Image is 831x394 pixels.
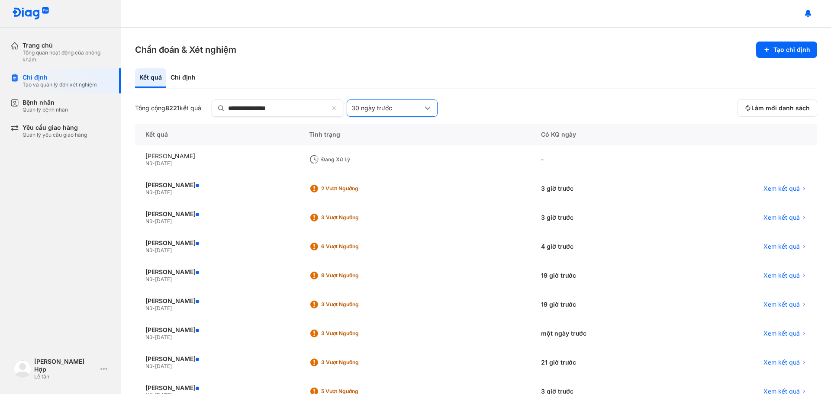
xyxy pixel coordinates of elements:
span: - [152,160,155,167]
div: Kết quả [135,124,299,145]
span: Làm mới danh sách [751,104,810,112]
div: 3 giờ trước [531,203,676,232]
span: [DATE] [155,363,172,369]
span: Xem kết quả [763,243,800,250]
div: Quản lý bệnh nhân [23,106,68,113]
span: - [152,218,155,224]
span: [DATE] [155,334,172,340]
div: Chỉ định [166,68,200,88]
span: Nữ [145,189,152,195]
div: Chỉ định [23,74,97,81]
span: Nữ [145,160,152,167]
div: [PERSON_NAME] [145,268,288,276]
span: Nữ [145,334,152,340]
div: Yêu cầu giao hàng [23,124,87,131]
h3: Chẩn đoán & Xét nghiệm [135,44,236,56]
span: [DATE] [155,160,172,167]
span: [DATE] [155,247,172,253]
span: [DATE] [155,276,172,282]
span: Xem kết quả [763,185,800,192]
div: Kết quả [135,68,166,88]
div: Quản lý yêu cầu giao hàng [23,131,87,138]
div: [PERSON_NAME] [145,355,288,363]
span: [DATE] [155,218,172,224]
div: [PERSON_NAME] [145,239,288,247]
img: logo [12,7,49,20]
div: [PERSON_NAME] Hợp [34,358,97,373]
span: - [152,276,155,282]
div: Bệnh nhân [23,99,68,106]
div: Có KQ ngày [531,124,676,145]
button: Làm mới danh sách [737,99,817,117]
span: - [152,189,155,195]
div: [PERSON_NAME] [145,326,288,334]
span: Xem kết quả [763,272,800,279]
div: Trang chủ [23,42,111,49]
div: [PERSON_NAME] [145,297,288,305]
span: Xem kết quả [763,330,800,337]
span: [DATE] [155,189,172,195]
div: 19 giờ trước [531,290,676,319]
span: Nữ [145,247,152,253]
div: 21 giờ trước [531,348,676,377]
div: [PERSON_NAME] [145,152,288,160]
div: Lễ tân [34,373,97,380]
div: 3 Vượt ngưỡng [321,359,390,366]
div: [PERSON_NAME] [145,384,288,392]
div: 9 Vượt ngưỡng [321,272,390,279]
span: - [152,363,155,369]
div: Đang xử lý [321,156,390,163]
div: Tổng quan hoạt động của phòng khám [23,49,111,63]
div: 19 giờ trước [531,261,676,290]
span: - [152,305,155,311]
span: Nữ [145,276,152,282]
span: - [152,247,155,253]
span: Nữ [145,305,152,311]
span: - [152,334,155,340]
span: Xem kết quả [763,301,800,308]
span: Xem kết quả [763,359,800,366]
div: 4 giờ trước [531,232,676,261]
div: 3 Vượt ngưỡng [321,301,390,308]
img: logo [14,360,31,378]
button: Tạo chỉ định [756,42,817,58]
div: 2 Vượt ngưỡng [321,185,390,192]
div: Tạo và quản lý đơn xét nghiệm [23,81,97,88]
span: Xem kết quả [763,214,800,221]
div: 3 Vượt ngưỡng [321,214,390,221]
span: Nữ [145,218,152,224]
span: 8221 [165,104,180,112]
div: [PERSON_NAME] [145,181,288,189]
div: Tình trạng [299,124,531,145]
span: [DATE] [155,305,172,311]
div: 6 Vượt ngưỡng [321,243,390,250]
div: một ngày trước [531,319,676,348]
div: - [531,145,676,174]
span: Nữ [145,363,152,369]
div: 3 Vượt ngưỡng [321,330,390,337]
div: 30 ngày trước [351,104,422,112]
div: 3 giờ trước [531,174,676,203]
div: [PERSON_NAME] [145,210,288,218]
div: Tổng cộng kết quả [135,104,201,112]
